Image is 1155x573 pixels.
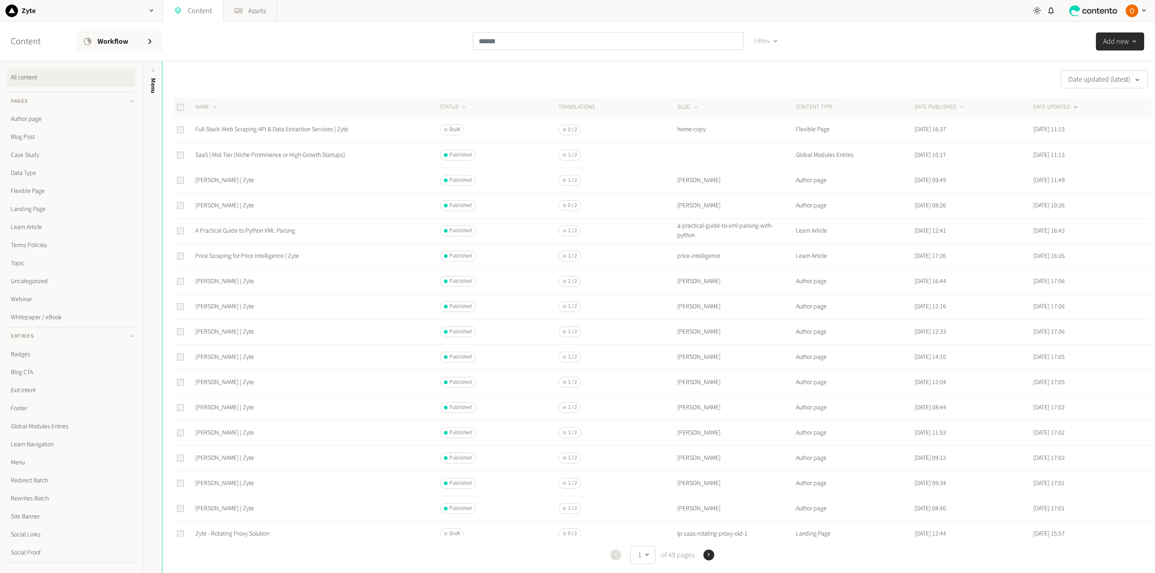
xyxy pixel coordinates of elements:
td: Author page [795,420,914,445]
td: [PERSON_NAME] [677,168,795,193]
span: 1 / 2 [568,429,577,437]
span: 1 / 2 [568,252,577,260]
a: [PERSON_NAME] | Zyte [195,201,254,210]
td: [PERSON_NAME] [677,496,795,521]
td: Author page [795,319,914,344]
a: Case Study [7,146,135,164]
button: 1 [630,546,656,564]
button: Filters [747,32,785,50]
a: Webinar [7,290,135,308]
time: [DATE] 17:06 [1033,327,1065,336]
span: 1 / 2 [568,151,577,159]
a: Learn Article [7,218,135,236]
a: Price Scraping for Price Intelligence | Zyte [195,252,299,261]
time: [DATE] 16:44 [915,277,946,286]
time: [DATE] 10:26 [1033,201,1065,210]
span: 1 / 2 [568,277,577,285]
span: Published [449,252,472,260]
a: A Practical Guide to Python XML Parsing [195,226,295,235]
a: Badges [7,345,135,363]
span: Filters [754,37,770,46]
a: Site Banner [7,508,135,526]
span: 1 / 2 [568,227,577,235]
a: Blog CTA [7,363,135,381]
td: Learn Article [795,243,914,269]
span: Pages [11,97,28,105]
span: Published [449,479,472,487]
time: [DATE] 09:12 [915,454,946,463]
a: Social Links [7,526,135,544]
a: [PERSON_NAME] | Zyte [195,353,254,362]
a: Redirect Batch [7,472,135,490]
time: [DATE] 08:40 [915,504,946,513]
span: Published [449,176,472,184]
time: [DATE] 12:41 [915,226,946,235]
a: Blog Post [7,128,135,146]
time: [DATE] 08:44 [915,403,946,412]
td: [PERSON_NAME] [677,294,795,319]
button: NAME [195,103,218,112]
a: Whitepaper / eBook [7,308,135,326]
button: Add new [1096,32,1144,50]
span: Published [449,303,472,311]
span: 0 / 2 [568,126,577,134]
span: Entries [11,332,34,340]
td: Author page [795,344,914,370]
time: [DATE] 11:49 [1033,176,1065,185]
a: Terms Policies [7,236,135,254]
a: Exit Intent [7,381,135,399]
a: [PERSON_NAME] | Zyte [195,403,254,412]
span: 1 / 2 [568,353,577,361]
time: [DATE] 12:04 [915,378,946,387]
span: 1 / 2 [568,403,577,412]
time: [DATE] 17:02 [1033,403,1065,412]
a: Flexible Page [7,182,135,200]
span: 1 / 2 [568,176,577,184]
td: lp-saas-rotating-proxy-old-1 [677,521,795,546]
time: [DATE] 08:26 [915,201,946,210]
time: [DATE] 11:13 [1033,125,1065,134]
time: [DATE] 16:37 [915,125,946,134]
td: Author page [795,395,914,420]
td: Flexible Page [795,117,914,142]
td: Author page [795,269,914,294]
span: Published [449,378,472,386]
span: Published [449,328,472,336]
span: 1 / 2 [568,479,577,487]
time: [DATE] 09:49 [915,176,946,185]
a: [PERSON_NAME] | Zyte [195,302,254,311]
a: Rewrites Batch [7,490,135,508]
td: Author page [795,168,914,193]
td: [PERSON_NAME] [677,471,795,496]
time: [DATE] 11:53 [915,428,946,437]
time: [DATE] 17:06 [1033,302,1065,311]
h2: Zyte [22,5,36,16]
img: Ozren Buric [1126,5,1138,17]
button: Date updated (latest) [1061,70,1148,88]
a: All content [7,69,135,87]
td: [PERSON_NAME] [677,269,795,294]
time: [DATE] 17:05 [1033,378,1065,387]
span: of 49 pages [659,550,694,560]
time: [DATE] 17:01 [1033,479,1065,488]
td: home-copy [677,117,795,142]
time: [DATE] 17:02 [1033,428,1065,437]
span: 1 / 2 [568,328,577,336]
a: [PERSON_NAME] | Zyte [195,479,254,488]
a: Topic [7,254,135,272]
time: [DATE] 12:44 [915,529,946,538]
th: Translations [558,97,677,117]
a: Uncategorized [7,272,135,290]
a: Menu [7,454,135,472]
span: 0 / 2 [568,202,577,210]
td: Author page [795,294,914,319]
td: [PERSON_NAME] [677,344,795,370]
time: [DATE] 16:43 [1033,226,1065,235]
td: a-practical-guide-to-xml-parsing-with-python [677,218,795,243]
time: [DATE] 09:34 [915,479,946,488]
h2: Content [11,35,61,48]
time: [DATE] 12:16 [915,302,946,311]
td: Author page [795,471,914,496]
td: [PERSON_NAME] [677,445,795,471]
time: [DATE] 10:17 [915,151,946,160]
